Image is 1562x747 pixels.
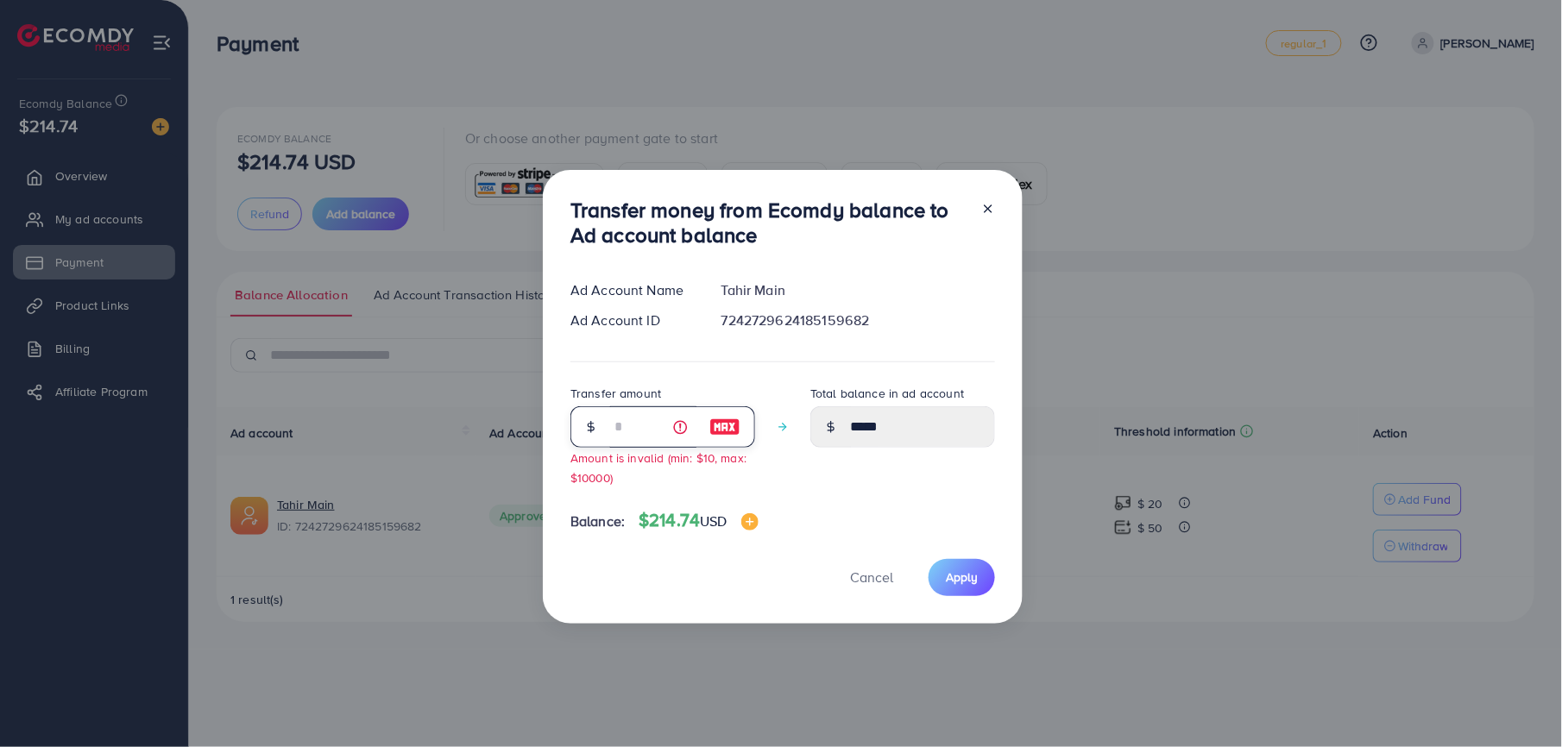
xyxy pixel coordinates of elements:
button: Apply [929,559,995,596]
h3: Transfer money from Ecomdy balance to Ad account balance [570,198,967,248]
img: image [741,513,759,530]
h4: $214.74 [639,510,759,531]
button: Cancel [828,559,915,596]
img: image [709,417,740,437]
div: Tahir Main [708,280,1009,300]
span: Balance: [570,512,625,531]
div: 7242729624185159682 [708,311,1009,330]
span: Apply [946,568,978,586]
small: Amount is invalid (min: $10, max: $10000) [570,449,746,486]
label: Total balance in ad account [810,385,964,402]
div: Ad Account ID [557,311,708,330]
div: Ad Account Name [557,280,708,300]
label: Transfer amount [570,385,661,402]
span: Cancel [850,568,893,587]
span: USD [700,512,727,530]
